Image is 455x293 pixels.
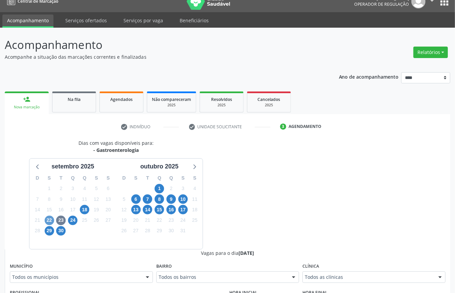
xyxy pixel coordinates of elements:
[92,216,101,225] span: sexta-feira, 26 de setembro de 2025
[339,72,399,81] p: Ano de acompanhamento
[155,194,164,204] span: quarta-feira, 8 de outubro de 2025
[10,261,33,272] label: Município
[119,216,129,225] span: domingo, 19 de outubro de 2025
[2,15,53,28] a: Acompanhamento
[33,205,42,214] span: domingo, 14 de setembro de 2025
[154,173,165,183] div: Q
[79,173,91,183] div: Q
[305,274,432,281] span: Todos as clínicas
[165,173,177,183] div: Q
[178,184,188,193] span: sexta-feira, 3 de outubro de 2025
[143,194,152,204] span: terça-feira, 7 de outubro de 2025
[130,173,142,183] div: S
[43,173,55,183] div: S
[45,205,54,214] span: segunda-feira, 15 de setembro de 2025
[10,249,446,257] div: Vagas para o dia
[5,36,317,53] p: Acompanhamento
[119,15,168,26] a: Serviços por vaga
[258,97,280,102] span: Cancelados
[56,184,66,193] span: terça-feira, 2 de setembro de 2025
[68,97,81,102] span: Na fila
[205,103,238,108] div: 2025
[80,184,89,193] span: quinta-feira, 4 de setembro de 2025
[78,146,154,154] div: - Gastroenterologia
[190,216,200,225] span: sábado, 25 de outubro de 2025
[102,173,114,183] div: S
[131,194,141,204] span: segunda-feira, 6 de outubro de 2025
[55,173,67,183] div: T
[45,194,54,204] span: segunda-feira, 8 de setembro de 2025
[178,205,188,214] span: sexta-feira, 17 de outubro de 2025
[142,173,154,183] div: T
[78,139,154,154] div: Dias com vagas disponíveis para:
[159,274,286,281] span: Todos os bairros
[131,205,141,214] span: segunda-feira, 13 de outubro de 2025
[155,184,164,193] span: quarta-feira, 1 de outubro de 2025
[56,216,66,225] span: terça-feira, 23 de setembro de 2025
[131,216,141,225] span: segunda-feira, 20 de outubro de 2025
[190,184,200,193] span: sábado, 4 de outubro de 2025
[80,205,89,214] span: quinta-feira, 18 de setembro de 2025
[155,226,164,236] span: quarta-feira, 29 de outubro de 2025
[56,205,66,214] span: terça-feira, 16 de setembro de 2025
[131,226,141,236] span: segunda-feira, 27 de outubro de 2025
[289,124,321,130] div: Agendamento
[166,216,176,225] span: quinta-feira, 23 de outubro de 2025
[143,205,152,214] span: terça-feira, 14 de outubro de 2025
[239,250,254,256] span: [DATE]
[119,194,129,204] span: domingo, 5 de outubro de 2025
[175,15,213,26] a: Beneficiários
[177,173,189,183] div: S
[119,205,129,214] span: domingo, 12 de outubro de 2025
[118,173,130,183] div: D
[178,216,188,225] span: sexta-feira, 24 de outubro de 2025
[104,184,113,193] span: sábado, 6 de setembro de 2025
[155,205,164,214] span: quarta-feira, 15 de outubro de 2025
[178,194,188,204] span: sexta-feira, 10 de outubro de 2025
[302,261,319,272] label: Clínica
[61,15,112,26] a: Serviços ofertados
[67,173,79,183] div: Q
[413,47,448,58] button: Relatórios
[166,194,176,204] span: quinta-feira, 9 de outubro de 2025
[354,1,409,7] span: Operador de regulação
[190,194,200,204] span: sábado, 11 de outubro de 2025
[33,216,42,225] span: domingo, 21 de setembro de 2025
[155,216,164,225] span: quarta-feira, 22 de outubro de 2025
[119,226,129,236] span: domingo, 26 de outubro de 2025
[156,261,172,272] label: Bairro
[211,97,232,102] span: Resolvidos
[189,173,201,183] div: S
[143,226,152,236] span: terça-feira, 28 de outubro de 2025
[104,205,113,214] span: sábado, 20 de setembro de 2025
[49,162,97,171] div: setembro 2025
[5,53,317,60] p: Acompanhe a situação das marcações correntes e finalizadas
[56,226,66,236] span: terça-feira, 30 de setembro de 2025
[166,205,176,214] span: quinta-feira, 16 de outubro de 2025
[68,205,77,214] span: quarta-feira, 17 de setembro de 2025
[104,194,113,204] span: sábado, 13 de setembro de 2025
[152,103,191,108] div: 2025
[252,103,286,108] div: 2025
[45,226,54,236] span: segunda-feira, 29 de setembro de 2025
[68,184,77,193] span: quarta-feira, 3 de setembro de 2025
[92,205,101,214] span: sexta-feira, 19 de setembro de 2025
[104,216,113,225] span: sábado, 27 de setembro de 2025
[31,173,43,183] div: D
[178,226,188,236] span: sexta-feira, 31 de outubro de 2025
[68,194,77,204] span: quarta-feira, 10 de setembro de 2025
[152,97,191,102] span: Não compareceram
[9,105,44,110] div: Nova marcação
[166,226,176,236] span: quinta-feira, 30 de outubro de 2025
[143,216,152,225] span: terça-feira, 21 de outubro de 2025
[23,96,30,103] div: person_add
[12,274,139,281] span: Todos os municípios
[92,194,101,204] span: sexta-feira, 12 de setembro de 2025
[110,97,133,102] span: Agendados
[33,226,42,236] span: domingo, 28 de setembro de 2025
[91,173,103,183] div: S
[33,194,42,204] span: domingo, 7 de setembro de 2025
[80,216,89,225] span: quinta-feira, 25 de setembro de 2025
[45,216,54,225] span: segunda-feira, 22 de setembro de 2025
[280,124,286,130] div: 3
